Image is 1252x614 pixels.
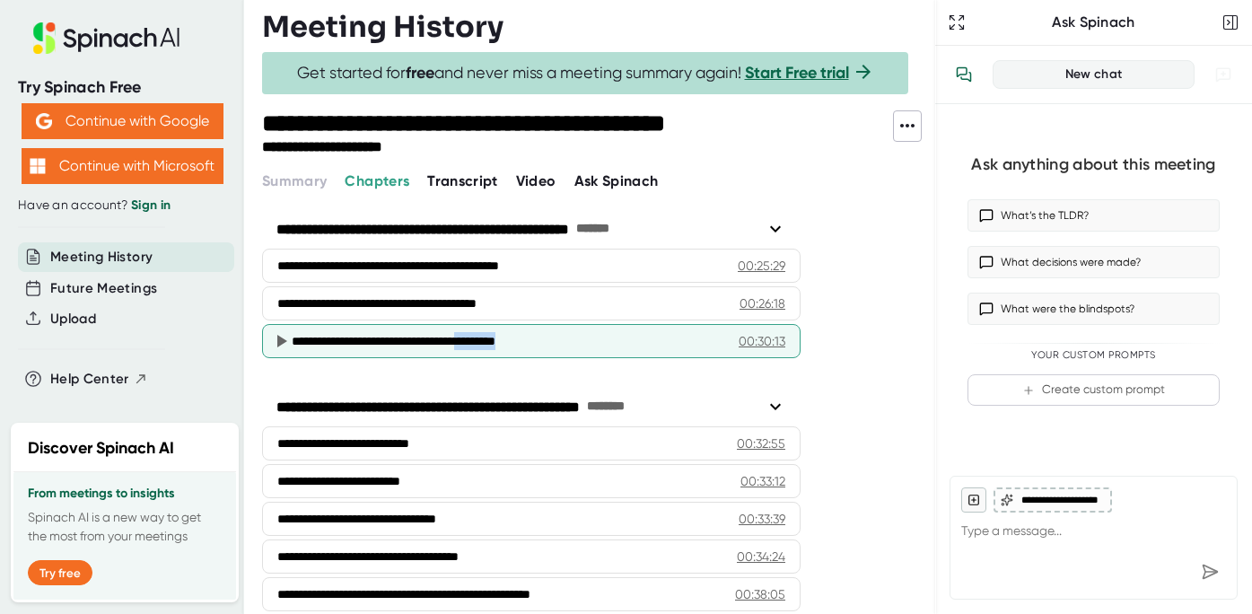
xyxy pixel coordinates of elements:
[36,113,52,129] img: Aehbyd4JwY73AAAAAElFTkSuQmCC
[427,171,498,192] button: Transcript
[967,374,1220,406] button: Create custom prompt
[50,278,157,299] button: Future Meetings
[738,257,785,275] div: 00:25:29
[1194,556,1226,588] div: Send message
[297,63,874,83] span: Get started for and never miss a meeting summary again!
[345,172,409,189] span: Chapters
[262,171,327,192] button: Summary
[22,103,223,139] button: Continue with Google
[745,63,849,83] a: Start Free trial
[516,171,556,192] button: Video
[28,508,222,546] p: Spinach AI is a new way to get the most from your meetings
[574,171,659,192] button: Ask Spinach
[574,172,659,189] span: Ask Spinach
[946,57,982,92] button: View conversation history
[967,293,1220,325] button: What were the blindspots?
[737,434,785,452] div: 00:32:55
[1218,10,1243,35] button: Close conversation sidebar
[740,472,785,490] div: 00:33:12
[18,77,226,98] div: Try Spinach Free
[739,510,785,528] div: 00:33:39
[427,172,498,189] span: Transcript
[969,13,1218,31] div: Ask Spinach
[50,309,96,329] button: Upload
[50,369,129,390] span: Help Center
[1004,66,1183,83] div: New chat
[740,294,785,312] div: 00:26:18
[737,548,785,566] div: 00:34:24
[28,560,92,585] button: Try free
[22,148,223,184] button: Continue with Microsoft
[50,369,148,390] button: Help Center
[735,585,785,603] div: 00:38:05
[516,172,556,189] span: Video
[971,154,1215,175] div: Ask anything about this meeting
[262,172,327,189] span: Summary
[967,199,1220,232] button: What’s the TLDR?
[28,487,222,501] h3: From meetings to insights
[739,332,785,350] div: 00:30:13
[944,10,969,35] button: Expand to Ask Spinach page
[406,63,434,83] b: free
[345,171,409,192] button: Chapters
[967,349,1220,362] div: Your Custom Prompts
[131,197,171,213] a: Sign in
[28,436,174,460] h2: Discover Spinach AI
[967,246,1220,278] button: What decisions were made?
[18,197,226,214] div: Have an account?
[50,247,153,268] button: Meeting History
[262,10,503,44] h3: Meeting History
